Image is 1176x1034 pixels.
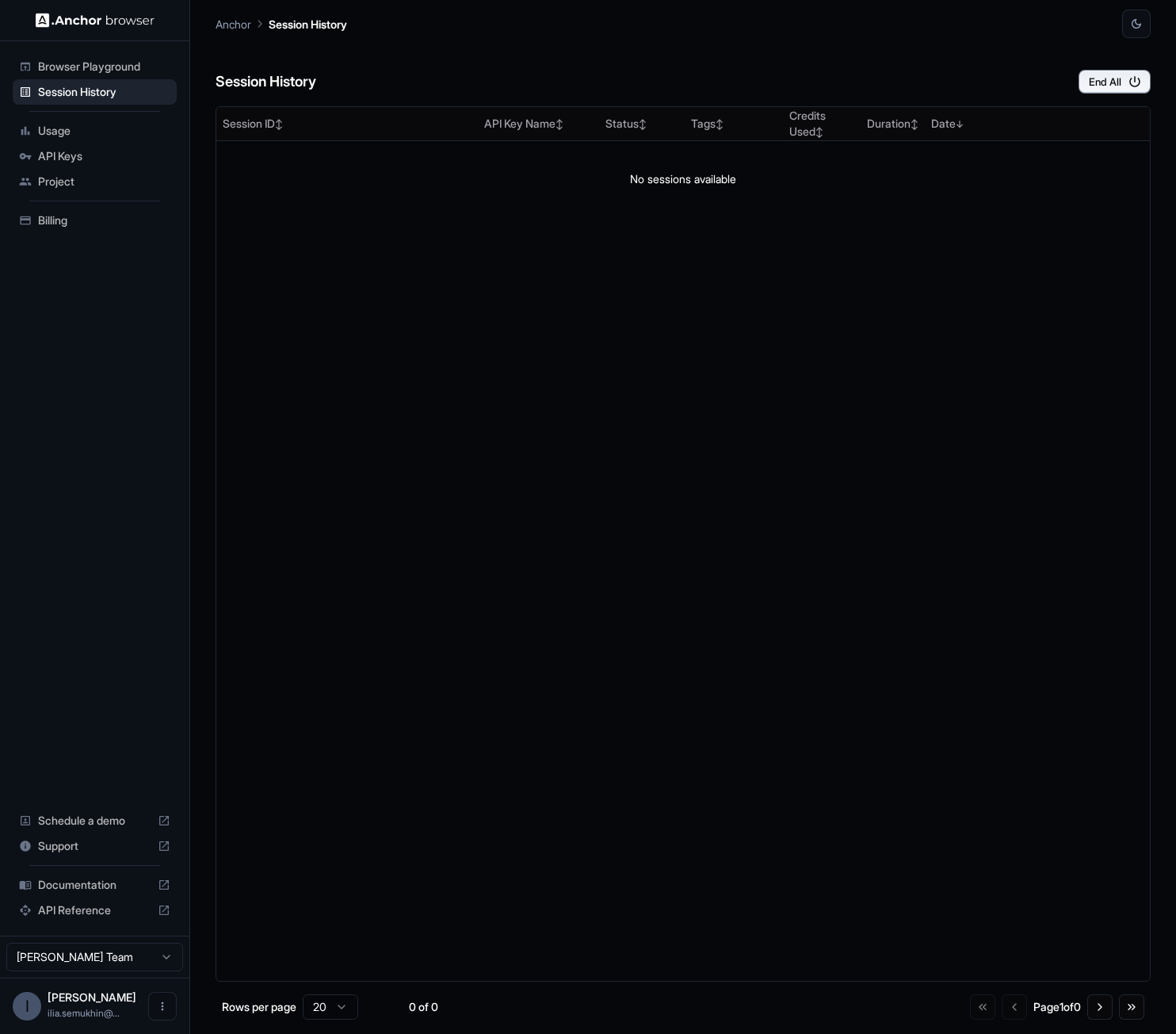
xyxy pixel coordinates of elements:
nav: breadcrumb [216,15,347,33]
span: ↕ [556,118,563,130]
div: Page 1 of 0 [1033,999,1081,1015]
span: ↕ [275,118,283,130]
span: Ilia Semukhin [48,990,136,1004]
h6: Session History [216,71,316,94]
div: Browser Playground [13,54,177,79]
span: ↕ [911,118,918,130]
div: API Key Name [484,116,593,132]
span: ilia.semukhin@gmail.com [48,1007,120,1019]
span: API Keys [38,148,170,164]
span: Usage [38,123,170,139]
span: ↕ [639,118,647,130]
p: Anchor [216,16,251,33]
div: API Keys [13,144,177,169]
div: I [13,992,41,1021]
div: Schedule a demo [13,808,177,833]
button: End All [1079,70,1151,94]
button: Open menu [148,992,177,1021]
span: Documentation [38,877,151,893]
div: Session History [13,79,177,105]
img: Anchor Logo [36,13,155,28]
div: Support [13,833,177,859]
div: Usage [13,118,177,144]
div: Billing [13,208,177,233]
span: Billing [38,213,170,228]
td: No sessions available [216,141,1150,217]
div: Duration [867,116,918,132]
div: Documentation [13,872,177,898]
span: Support [38,838,151,854]
div: 0 of 0 [384,999,463,1015]
div: Date [931,116,1047,132]
span: Schedule a demo [38,813,151,829]
span: Project [38,174,170,190]
span: ↓ [956,118,964,130]
span: ↕ [815,126,823,138]
div: API Reference [13,898,177,923]
div: Status [605,116,678,132]
div: Tags [691,116,777,132]
span: Browser Playground [38,59,170,75]
span: API Reference [38,902,151,918]
div: Credits Used [789,108,853,140]
span: Session History [38,84,170,100]
p: Session History [269,16,347,33]
span: ↕ [716,118,724,130]
p: Rows per page [222,999,296,1015]
div: Session ID [223,116,472,132]
div: Project [13,169,177,194]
